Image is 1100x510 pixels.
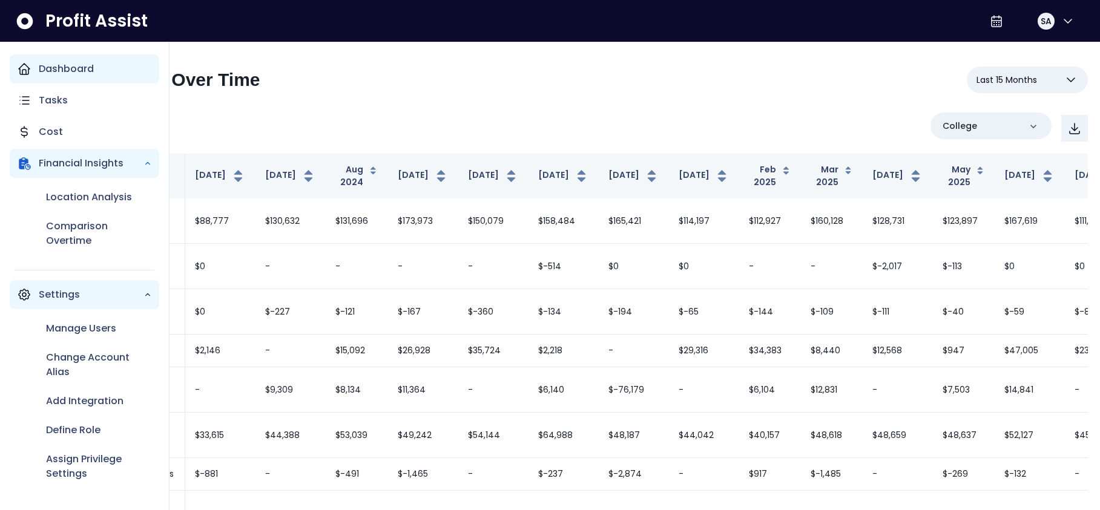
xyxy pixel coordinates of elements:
[326,367,388,413] td: $8,134
[679,169,729,183] button: [DATE]
[801,458,863,491] td: $-1,485
[538,169,589,183] button: [DATE]
[739,367,801,413] td: $6,104
[458,367,529,413] td: -
[669,335,739,367] td: $29,316
[458,289,529,335] td: $-360
[608,169,659,183] button: [DATE]
[529,198,599,244] td: $158,484
[933,367,995,413] td: $7,503
[326,198,388,244] td: $131,696
[739,198,801,244] td: $112,927
[46,350,152,379] p: Change Account Alias
[185,198,255,244] td: $88,777
[1041,15,1052,27] span: SA
[185,289,255,335] td: $0
[976,73,1037,87] span: Last 15 Months
[529,413,599,458] td: $64,988
[933,458,995,491] td: $-269
[1004,169,1055,183] button: [DATE]
[863,335,933,367] td: $12,568
[739,413,801,458] td: $40,157
[398,169,449,183] button: [DATE]
[255,367,326,413] td: $9,309
[185,413,255,458] td: $33,615
[388,198,458,244] td: $173,973
[326,289,388,335] td: $-121
[669,413,739,458] td: $44,042
[46,321,116,336] p: Manage Users
[739,335,801,367] td: $34,383
[749,163,791,189] button: Feb 2025
[39,156,143,171] p: Financial Insights
[388,458,458,491] td: $-1,465
[46,219,152,248] p: Comparison Overtime
[185,335,255,367] td: $2,146
[335,163,378,189] button: Aug 2024
[388,289,458,335] td: $-167
[599,198,669,244] td: $165,421
[468,169,519,183] button: [DATE]
[458,458,529,491] td: -
[529,458,599,491] td: $-237
[995,458,1065,491] td: $-132
[458,244,529,289] td: -
[46,394,124,408] p: Add Integration
[739,244,801,289] td: -
[863,198,933,244] td: $128,731
[388,244,458,289] td: -
[458,198,529,244] td: $150,079
[811,163,853,189] button: Mar 2025
[255,244,326,289] td: -
[46,452,152,481] p: Assign Privilege Settings
[326,335,388,367] td: $15,092
[995,289,1065,335] td: $-59
[943,120,977,132] p: College
[529,335,599,367] td: $2,218
[599,289,669,335] td: $-194
[801,289,863,335] td: $-109
[863,367,933,413] td: -
[801,244,863,289] td: -
[326,244,388,289] td: -
[529,244,599,289] td: $-514
[933,289,995,335] td: $-40
[669,458,739,491] td: -
[39,62,94,76] p: Dashboard
[739,289,801,335] td: $-144
[46,495,134,510] p: Exclusion Settings
[39,125,63,139] p: Cost
[599,335,669,367] td: -
[933,413,995,458] td: $48,637
[46,423,100,437] p: Define Role
[669,198,739,244] td: $114,197
[801,413,863,458] td: $48,618
[801,198,863,244] td: $160,128
[255,335,326,367] td: -
[326,413,388,458] td: $53,039
[669,244,739,289] td: $0
[39,287,143,302] p: Settings
[669,289,739,335] td: $-65
[995,367,1065,413] td: $14,841
[45,10,148,32] span: Profit Assist
[388,335,458,367] td: $26,928
[255,289,326,335] td: $-227
[801,335,863,367] td: $8,440
[599,367,669,413] td: $-76,179
[458,335,529,367] td: $35,724
[529,367,599,413] td: $6,140
[195,169,246,183] button: [DATE]
[943,163,985,189] button: May 2025
[185,367,255,413] td: -
[46,190,132,204] p: Location Analysis
[801,367,863,413] td: $12,831
[863,244,933,289] td: $-2,017
[995,198,1065,244] td: $167,619
[255,458,326,491] td: -
[739,458,801,491] td: $917
[933,198,995,244] td: $123,897
[458,413,529,458] td: $54,144
[255,413,326,458] td: $44,388
[863,413,933,458] td: $48,659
